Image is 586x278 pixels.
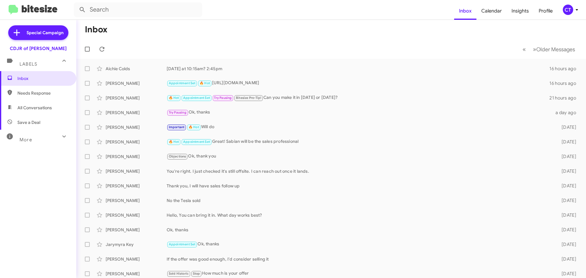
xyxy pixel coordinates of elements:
span: Objections [169,154,186,158]
span: Bitesize Pro-Tip! [236,96,261,100]
div: Great! Sabian will be the sales professional [167,138,552,145]
div: Ok, thanks [167,241,552,248]
div: [PERSON_NAME] [106,227,167,233]
div: Ok, thank you [167,153,552,160]
div: [PERSON_NAME] [106,95,167,101]
div: Thank you, I will have sales follow up [167,183,552,189]
span: Appointment Set [183,140,210,144]
div: Ok, thanks [167,109,552,116]
div: a day ago [552,110,581,116]
span: 🔥 Hot [169,140,179,144]
div: 16 hours ago [549,66,581,72]
div: [URL][DOMAIN_NAME] [167,80,549,87]
span: 🔥 Hot [189,125,199,129]
div: [PERSON_NAME] [106,124,167,130]
a: Calendar [476,2,507,20]
div: [DATE] [552,124,581,130]
div: Ok, thanks [167,227,552,233]
span: Needs Response [17,90,69,96]
div: [DATE] [552,227,581,233]
a: Special Campaign [8,25,68,40]
div: [PERSON_NAME] [106,256,167,262]
div: [DATE] [552,153,581,160]
span: All Conversations [17,105,52,111]
h1: Inbox [85,25,107,34]
span: Appointment Set [169,242,196,246]
div: Hello, You can bring it in. What day works best? [167,212,552,218]
span: Try Pausing [214,96,232,100]
div: 16 hours ago [549,80,581,86]
a: Inbox [454,2,476,20]
nav: Page navigation example [519,43,579,56]
span: 🔥 Hot [169,96,179,100]
span: » [533,45,536,53]
div: [PERSON_NAME] [106,80,167,86]
div: [DATE] [552,139,581,145]
div: Will do [167,124,552,131]
div: [PERSON_NAME] [106,271,167,277]
div: [PERSON_NAME] [106,212,167,218]
span: Important [169,125,185,129]
div: [DATE] at 10:15am? 2:45pm [167,66,549,72]
span: Older Messages [536,46,575,53]
div: Aichie Colds [106,66,167,72]
div: [DATE] [552,168,581,174]
span: « [523,45,526,53]
button: Next [529,43,579,56]
span: Save a Deal [17,119,40,125]
div: How much is your offer [167,270,552,277]
a: Profile [534,2,558,20]
div: If the offer was good enough, I'd consider selling it [167,256,552,262]
span: Stop [193,272,200,276]
a: Insights [507,2,534,20]
div: No the Tesla sold [167,197,552,204]
span: Labels [20,61,37,67]
button: Previous [519,43,530,56]
div: 21 hours ago [549,95,581,101]
button: CT [558,5,579,15]
div: [DATE] [552,271,581,277]
div: CT [563,5,573,15]
span: Inbox [17,75,69,81]
div: [DATE] [552,241,581,247]
div: [PERSON_NAME] [106,168,167,174]
span: Sold Historic [169,272,189,276]
span: Appointment Set [183,96,210,100]
div: [PERSON_NAME] [106,183,167,189]
span: More [20,137,32,143]
div: Can you make it in [DATE] or [DATE]? [167,94,549,101]
div: You're right. I just checked it's still offsite. I can reach out once it lands. [167,168,552,174]
span: Try Pausing [169,110,186,114]
div: [DATE] [552,183,581,189]
input: Search [74,2,202,17]
div: CDJR of [PERSON_NAME] [10,45,67,52]
div: [DATE] [552,212,581,218]
div: Jarymyra Key [106,241,167,247]
div: [PERSON_NAME] [106,139,167,145]
div: [PERSON_NAME] [106,197,167,204]
span: 🔥 Hot [200,81,210,85]
span: Appointment Set [169,81,196,85]
div: [PERSON_NAME] [106,110,167,116]
span: Special Campaign [27,30,63,36]
div: [PERSON_NAME] [106,153,167,160]
div: [DATE] [552,256,581,262]
div: [DATE] [552,197,581,204]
